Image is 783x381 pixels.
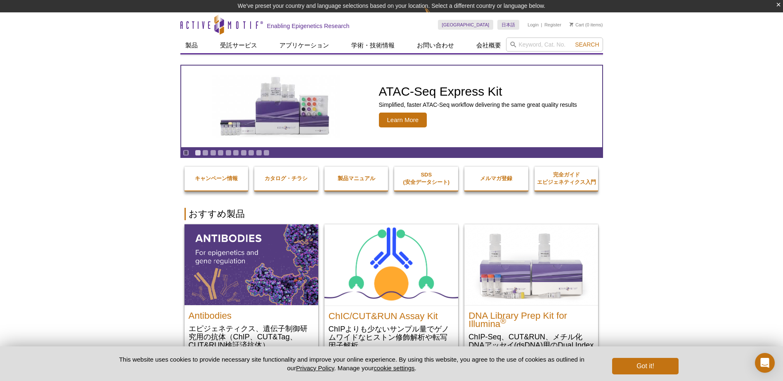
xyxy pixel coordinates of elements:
a: アプリケーション [274,38,334,53]
a: Go to slide 2 [202,150,208,156]
span: Learn More [379,113,427,127]
a: 会社概要 [471,38,506,53]
img: DNA Library Prep Kit for Illumina [464,224,598,305]
sup: ® [500,317,506,325]
a: お問い合わせ [412,38,459,53]
strong: SDS (安全データシート) [403,172,449,185]
a: Go to slide 7 [241,150,247,156]
p: ChIPよりも少ないサンプル量でゲノムワイドなヒストン修飾解析や転写因子解析 [329,325,454,350]
button: Search [572,41,601,48]
a: Go to slide 10 [263,150,270,156]
a: キャンペーン情報 [185,167,248,190]
a: メルマガ登録 [464,167,528,190]
h2: ATAC-Seq Express Kit [379,85,577,98]
a: Login [528,22,539,28]
a: [GEOGRAPHIC_DATA] [438,20,494,30]
strong: キャンペーン情報 [195,175,238,181]
img: Change Here [424,6,446,26]
p: Simplified, faster ATAC-Seq workflow delivering the same great quality results [379,101,577,108]
h2: ChIC/CUT&RUN Assay Kit [329,308,454,320]
strong: 製品マニュアル [338,175,375,181]
button: cookie settings [374,365,414,372]
a: Go to slide 4 [218,150,224,156]
a: Go to slide 8 [248,150,254,156]
a: カタログ・チラシ [254,167,318,190]
p: This website uses cookies to provide necessary site functionality and improve your online experie... [105,355,599,372]
a: Go to slide 5 [225,150,232,156]
h2: Antibodies [189,308,314,320]
a: SDS(安全データシート) [394,163,458,194]
img: Your Cart [570,22,573,26]
strong: 完全ガイド エピジェネティクス入門 [537,172,596,185]
span: Search [575,41,599,48]
a: Go to slide 6 [233,150,239,156]
a: All Antibodies Antibodies エピジェネティクス、遺伝子制御研究用の抗体（ChIP、CUT&Tag、CUT&RUN検証済抗体） [185,224,318,357]
a: Toggle autoplay [183,150,189,156]
strong: メルマガ登録 [480,175,512,181]
strong: カタログ・チラシ [265,175,308,181]
h2: DNA Library Prep Kit for Illumina [468,308,594,328]
a: Go to slide 3 [210,150,216,156]
input: Keyword, Cat. No. [506,38,603,52]
a: 学術・技術情報 [346,38,400,53]
button: Got it! [612,358,678,374]
img: All Antibodies [185,224,318,305]
h2: Enabling Epigenetics Research [267,22,350,30]
div: Open Intercom Messenger [755,353,775,373]
a: 受託サービス [215,38,262,53]
a: DNA Library Prep Kit for Illumina DNA Library Prep Kit for Illumina® ChIP-Seq、CUT&RUN、メチル化DNAアッセイ... [464,224,598,366]
a: ATAC-Seq Express Kit ATAC-Seq Express Kit Simplified, faster ATAC-Seq workflow delivering the sam... [181,66,602,147]
li: | [541,20,542,30]
a: Cart [570,22,584,28]
img: ATAC-Seq Express Kit [208,75,344,138]
p: エピジェネティクス、遺伝子制御研究用の抗体（ChIP、CUT&Tag、CUT&RUN検証済抗体） [189,324,314,349]
a: Register [544,22,561,28]
a: Privacy Policy [296,365,334,372]
h2: おすすめ製品 [185,208,599,220]
a: Go to slide 1 [195,150,201,156]
a: 製品 [180,38,203,53]
article: ATAC-Seq Express Kit [181,66,602,147]
a: 日本語 [497,20,519,30]
a: Go to slide 9 [256,150,262,156]
p: ChIP-Seq、CUT&RUN、メチル化DNAアッセイ(dsDNA)用のDual Index NGS Library 調製キット [468,332,594,357]
a: ChIC/CUT&RUN Assay Kit ChIC/CUT&RUN Assay Kit ChIPよりも少ないサンプル量でゲノムワイドなヒストン修飾解析や転写因子解析 [324,224,458,358]
li: (0 items) [570,20,603,30]
a: 製品マニュアル [324,167,388,190]
img: ChIC/CUT&RUN Assay Kit [324,224,458,306]
a: 完全ガイドエピジェネティクス入門 [535,163,598,194]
